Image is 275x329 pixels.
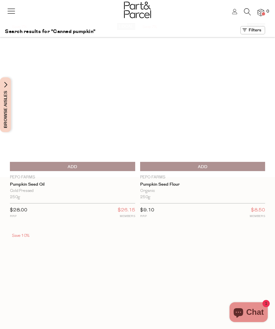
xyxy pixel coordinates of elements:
p: Pepo Farms [10,174,135,180]
a: Pumpkin Seed Flour [140,182,265,187]
inbox-online-store-chat: Shopify online store chat [228,302,270,324]
p: Pepo Farms [140,174,265,180]
button: Add To Parcel [140,162,265,171]
small: MEMBERS [118,214,135,219]
span: $26.15 [118,206,135,215]
img: Part&Parcel [124,2,151,18]
div: Save 10% [10,232,31,240]
small: RRP [10,214,27,219]
span: Browse Aisles [2,77,9,132]
img: Pumpkin Noodles [72,306,73,306]
small: MEMBERS [250,214,265,219]
span: 250g [10,194,20,201]
h1: Search results for "Canned pumpkin" [5,26,96,37]
span: $9.10 [140,208,154,213]
small: RRP [140,214,154,219]
span: $28.00 [10,208,27,213]
a: 0 [258,9,264,16]
span: $8.50 [251,206,265,215]
span: 0 [265,9,271,15]
button: Add To Parcel [10,162,135,171]
div: Cold Pressed [10,188,135,194]
span: 250g [140,194,150,201]
div: Organic [140,188,265,194]
a: Pumpkin Seed Oil [10,182,135,187]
